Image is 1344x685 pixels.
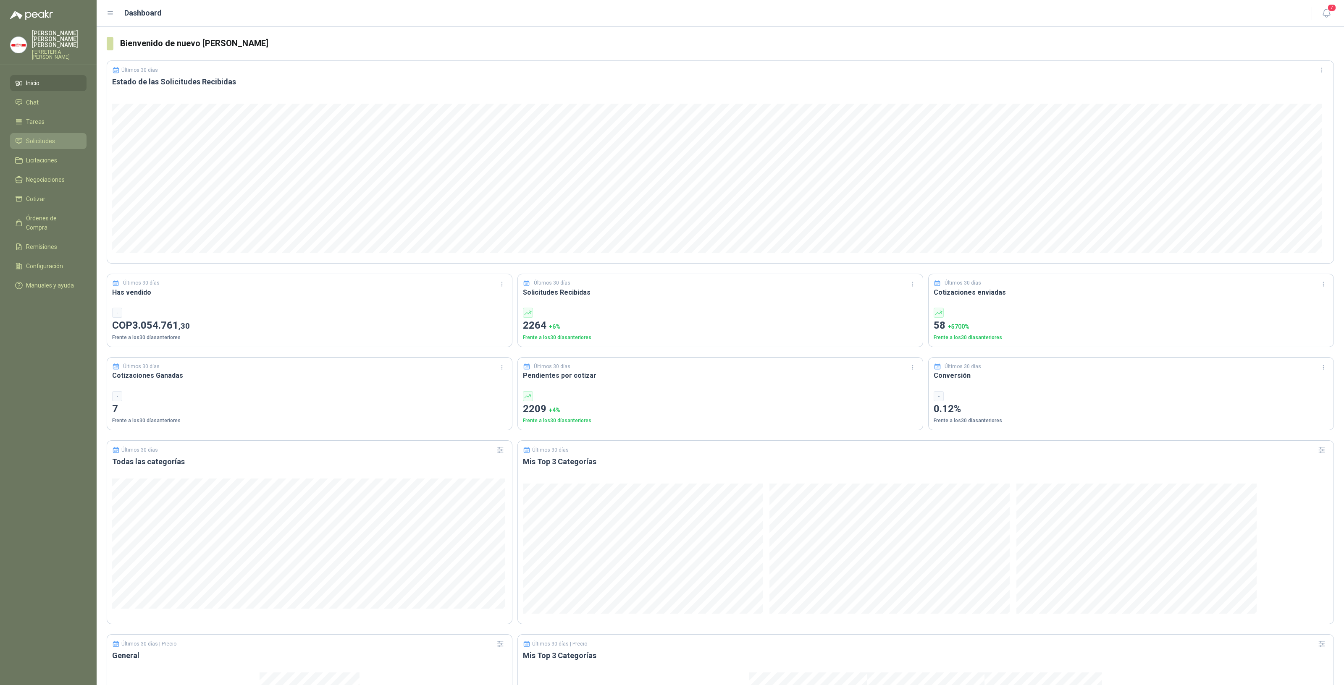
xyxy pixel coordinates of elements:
p: Últimos 30 días [121,67,158,73]
p: Frente a los 30 días anteriores [112,334,507,342]
span: Manuales y ayuda [26,281,74,290]
h3: Solicitudes Recibidas [523,287,918,298]
p: Frente a los 30 días anteriores [934,417,1328,425]
p: Últimos 30 días [945,279,981,287]
a: Licitaciones [10,152,87,168]
p: Últimos 30 días | Precio [532,641,587,647]
span: Cotizar [26,194,45,204]
span: Tareas [26,117,45,126]
img: Company Logo [10,37,26,53]
h3: General [112,651,507,661]
p: Frente a los 30 días anteriores [934,334,1328,342]
h3: Pendientes por cotizar [523,370,918,381]
span: Negociaciones [26,175,65,184]
p: 2209 [523,401,918,417]
p: 0.12% [934,401,1328,417]
a: Órdenes de Compra [10,210,87,235]
h3: Mis Top 3 Categorías [523,457,1328,467]
h3: Bienvenido de nuevo [PERSON_NAME] [120,37,1334,50]
span: Configuración [26,261,63,271]
p: 7 [112,401,507,417]
p: Últimos 30 días | Precio [121,641,176,647]
a: Negociaciones [10,172,87,188]
a: Solicitudes [10,133,87,149]
p: Frente a los 30 días anteriores [112,417,507,425]
span: Solicitudes [26,136,55,146]
p: 2264 [523,318,918,334]
span: Licitaciones [26,156,57,165]
p: Últimos 30 días [534,279,570,287]
span: ,30 [178,321,190,331]
h3: Cotizaciones enviadas [934,287,1328,298]
a: Chat [10,94,87,110]
p: Últimos 30 días [945,363,981,371]
h3: Mis Top 3 Categorías [523,651,1328,661]
a: Cotizar [10,191,87,207]
p: FERRETERIA [PERSON_NAME] [32,50,87,60]
span: + 6 % [549,323,560,330]
div: - [934,391,944,401]
span: Órdenes de Compra [26,214,79,232]
p: 58 [934,318,1328,334]
p: [PERSON_NAME] [PERSON_NAME] [PERSON_NAME] [32,30,87,48]
a: Configuración [10,258,87,274]
a: Manuales y ayuda [10,277,87,293]
a: Tareas [10,114,87,130]
span: Inicio [26,78,39,88]
h3: Conversión [934,370,1328,381]
p: Frente a los 30 días anteriores [523,417,918,425]
img: Logo peakr [10,10,53,20]
p: COP [112,318,507,334]
span: 7 [1327,4,1336,12]
p: Últimos 30 días [121,447,158,453]
h3: Has vendido [112,287,507,298]
div: - [112,391,122,401]
button: 7 [1319,6,1334,21]
p: Últimos 30 días [123,363,160,371]
span: Chat [26,98,39,107]
h3: Todas las categorías [112,457,507,467]
a: Remisiones [10,239,87,255]
span: 3.054.761 [132,319,190,331]
a: Inicio [10,75,87,91]
span: + 5700 % [948,323,969,330]
p: Frente a los 30 días anteriores [523,334,918,342]
h1: Dashboard [124,7,162,19]
span: Remisiones [26,242,57,251]
p: Últimos 30 días [532,447,569,453]
h3: Estado de las Solicitudes Recibidas [112,77,1328,87]
h3: Cotizaciones Ganadas [112,370,507,381]
div: - [112,308,122,318]
p: Últimos 30 días [534,363,570,371]
p: Últimos 30 días [123,279,160,287]
span: + 4 % [549,407,560,413]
